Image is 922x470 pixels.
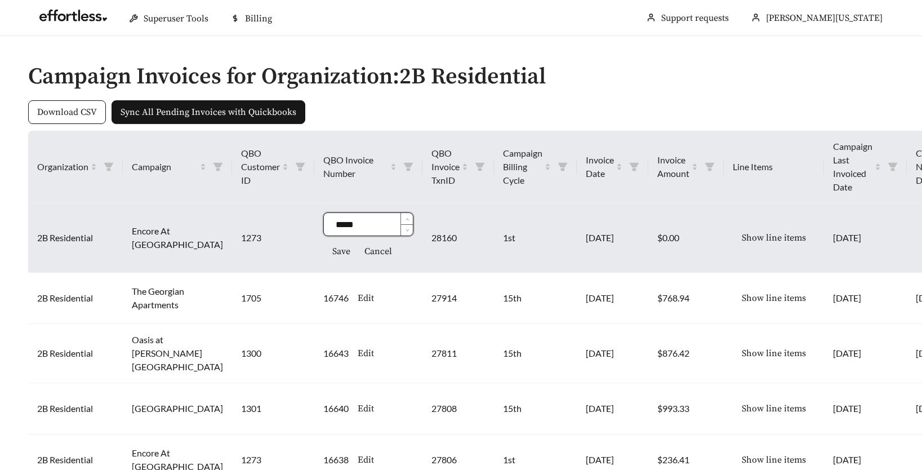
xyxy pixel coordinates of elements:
[364,240,393,263] button: Cancel
[577,203,648,273] td: [DATE]
[648,324,724,383] td: $876.42
[323,240,359,263] button: Save
[245,13,272,24] span: Billing
[349,342,383,365] button: Edit
[888,162,898,172] span: filter
[28,383,123,434] td: 2B Residential
[358,402,374,415] span: Edit
[323,291,349,305] span: 16746
[742,347,806,360] span: Show line items
[232,203,314,273] td: 1273
[577,324,648,383] td: [DATE]
[422,324,494,383] td: 27811
[494,324,577,383] td: 15th
[494,273,577,324] td: 15th
[824,273,907,324] td: [DATE]
[28,324,123,383] td: 2B Residential
[494,203,577,273] td: 1st
[742,453,806,467] span: Show line items
[104,162,114,172] span: filter
[629,162,639,172] span: filter
[742,402,806,415] span: Show line items
[400,213,413,224] span: Increase Value
[558,162,568,172] span: filter
[121,105,296,119] span: Sync All Pending Invoices with Quickbooks
[883,138,902,196] span: filter
[833,140,872,194] span: Campaign Last Invoiced Date
[724,131,824,203] th: Line Items
[123,203,232,273] td: Encore At [GEOGRAPHIC_DATA]
[349,397,383,420] button: Edit
[403,162,413,172] span: filter
[295,162,305,172] span: filter
[232,324,314,383] td: 1300
[705,162,715,172] span: filter
[648,383,724,434] td: $993.33
[733,286,815,310] button: Show line items
[358,453,374,467] span: Edit
[241,147,280,187] span: QBO Customer ID
[404,227,411,234] span: down
[422,383,494,434] td: 27808
[661,12,729,24] a: Support requests
[766,12,883,24] span: [PERSON_NAME][US_STATE]
[323,347,349,360] span: 16643
[213,162,223,172] span: filter
[37,105,97,119] span: Download CSV
[742,291,806,305] span: Show line items
[208,158,228,176] span: filter
[431,147,460,187] span: QBO Invoice TxnID
[232,273,314,324] td: 1705
[742,231,806,245] span: Show line items
[332,245,350,258] span: Save
[824,324,907,383] td: [DATE]
[733,397,815,420] button: Show line items
[112,100,305,124] button: Sync All Pending Invoices with Quickbooks
[733,342,815,365] button: Show line items
[291,144,310,189] span: filter
[28,203,123,273] td: 2B Residential
[475,162,485,172] span: filter
[323,402,349,415] span: 16640
[358,347,374,360] span: Edit
[470,144,489,189] span: filter
[586,153,614,180] span: Invoice Date
[323,453,349,467] span: 16638
[503,147,542,187] span: Campaign Billing Cycle
[123,383,232,434] td: [GEOGRAPHIC_DATA]
[494,383,577,434] td: 15th
[648,273,724,324] td: $768.94
[123,273,232,324] td: The Georgian Apartments
[28,100,106,124] button: Download CSV
[132,160,198,174] span: Campaign
[349,286,383,310] button: Edit
[358,291,374,305] span: Edit
[422,273,494,324] td: 27914
[99,158,118,176] span: filter
[577,273,648,324] td: [DATE]
[364,245,392,258] span: Cancel
[400,224,413,236] span: Decrease Value
[648,203,724,273] td: $0.00
[28,64,894,89] h2: Campaign Invoices for Organization: 2B Residential
[232,383,314,434] td: 1301
[28,273,123,324] td: 2B Residential
[37,160,88,174] span: Organization
[625,151,644,183] span: filter
[824,203,907,273] td: [DATE]
[422,203,494,273] td: 28160
[553,144,572,189] span: filter
[323,153,388,180] span: QBO Invoice Number
[733,226,815,250] button: Show line items
[657,153,689,180] span: Invoice Amount
[144,13,208,24] span: Superuser Tools
[399,151,418,183] span: filter
[824,383,907,434] td: [DATE]
[577,383,648,434] td: [DATE]
[700,151,719,183] span: filter
[123,324,232,383] td: Oasis at [PERSON_NAME][GEOGRAPHIC_DATA]
[404,216,411,223] span: up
